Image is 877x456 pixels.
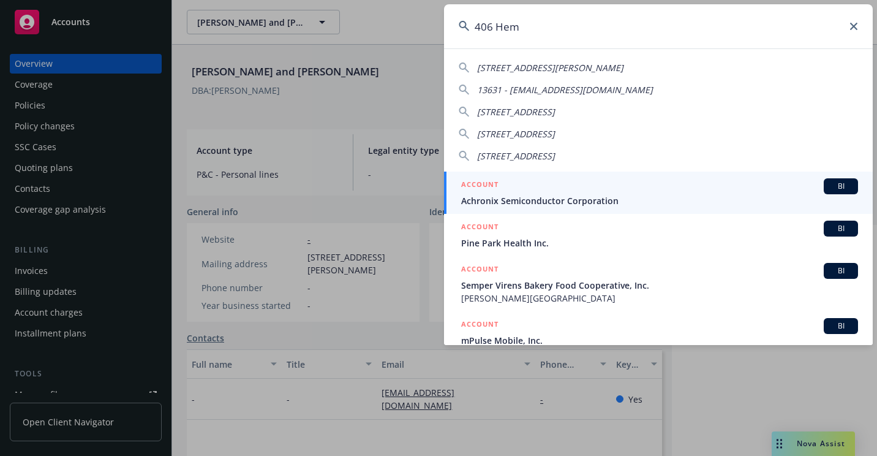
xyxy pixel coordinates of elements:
[444,311,873,354] a: ACCOUNTBImPulse Mobile, Inc.
[444,256,873,311] a: ACCOUNTBISemper Virens Bakery Food Cooperative, Inc.[PERSON_NAME][GEOGRAPHIC_DATA]
[444,4,873,48] input: Search...
[461,237,858,249] span: Pine Park Health Inc.
[829,223,853,234] span: BI
[461,178,499,193] h5: ACCOUNT
[477,84,653,96] span: 13631 - [EMAIL_ADDRESS][DOMAIN_NAME]
[829,265,853,276] span: BI
[461,279,858,292] span: Semper Virens Bakery Food Cooperative, Inc.
[461,334,858,347] span: mPulse Mobile, Inc.
[829,321,853,332] span: BI
[829,181,853,192] span: BI
[461,194,858,207] span: Achronix Semiconductor Corporation
[477,106,555,118] span: [STREET_ADDRESS]
[444,214,873,256] a: ACCOUNTBIPine Park Health Inc.
[461,292,858,305] span: [PERSON_NAME][GEOGRAPHIC_DATA]
[461,221,499,235] h5: ACCOUNT
[477,128,555,140] span: [STREET_ADDRESS]
[461,318,499,333] h5: ACCOUNT
[477,150,555,162] span: [STREET_ADDRESS]
[477,62,623,74] span: [STREET_ADDRESS][PERSON_NAME]
[461,263,499,278] h5: ACCOUNT
[444,172,873,214] a: ACCOUNTBIAchronix Semiconductor Corporation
